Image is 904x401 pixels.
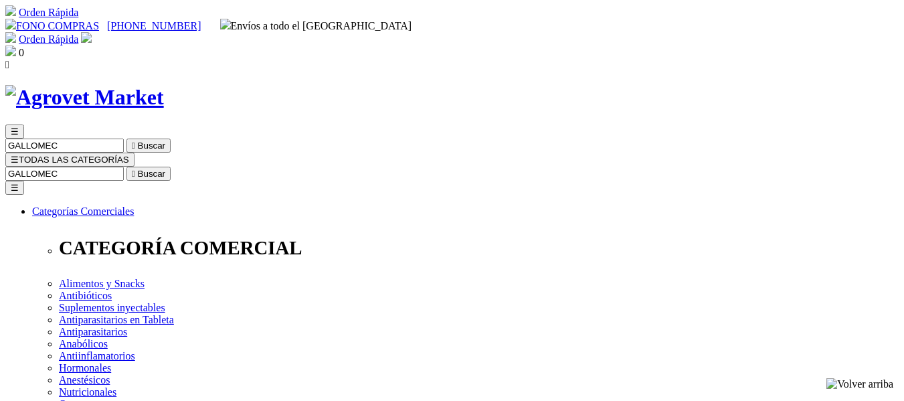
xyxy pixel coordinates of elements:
[5,32,16,43] img: shopping-cart.svg
[5,167,124,181] input: Buscar
[5,153,134,167] button: ☰TODAS LAS CATEGORÍAS
[59,278,145,289] a: Alimentos y Snacks
[5,19,16,29] img: phone.svg
[59,237,899,259] p: CATEGORÍA COMERCIAL
[5,5,16,16] img: shopping-cart.svg
[81,33,92,45] a: Acceda a su cuenta de cliente
[220,19,231,29] img: delivery-truck.svg
[826,378,893,390] img: Volver arriba
[19,7,78,18] a: Orden Rápida
[59,314,174,325] a: Antiparasitarios en Tableta
[59,290,112,301] a: Antibióticos
[132,141,135,151] i: 
[5,125,24,139] button: ☰
[5,20,99,31] a: FONO COMPRAS
[59,374,110,386] a: Anestésicos
[81,32,92,43] img: user.svg
[126,139,171,153] button:  Buscar
[126,167,171,181] button:  Buscar
[5,85,164,110] img: Agrovet Market
[59,338,108,349] a: Anabólicos
[5,46,16,56] img: shopping-bag.svg
[132,169,135,179] i: 
[59,386,116,398] a: Nutricionales
[19,47,24,58] span: 0
[220,20,412,31] span: Envíos a todo el [GEOGRAPHIC_DATA]
[59,362,111,374] a: Hormonales
[5,59,9,70] i: 
[59,302,165,313] a: Suplementos inyectables
[11,155,19,165] span: ☰
[59,350,135,362] a: Antiinflamatorios
[19,33,78,45] a: Orden Rápida
[5,181,24,195] button: ☰
[138,169,165,179] span: Buscar
[32,206,134,217] a: Categorías Comerciales
[59,326,127,337] a: Antiparasitarios
[11,127,19,137] span: ☰
[138,141,165,151] span: Buscar
[107,20,201,31] a: [PHONE_NUMBER]
[5,139,124,153] input: Buscar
